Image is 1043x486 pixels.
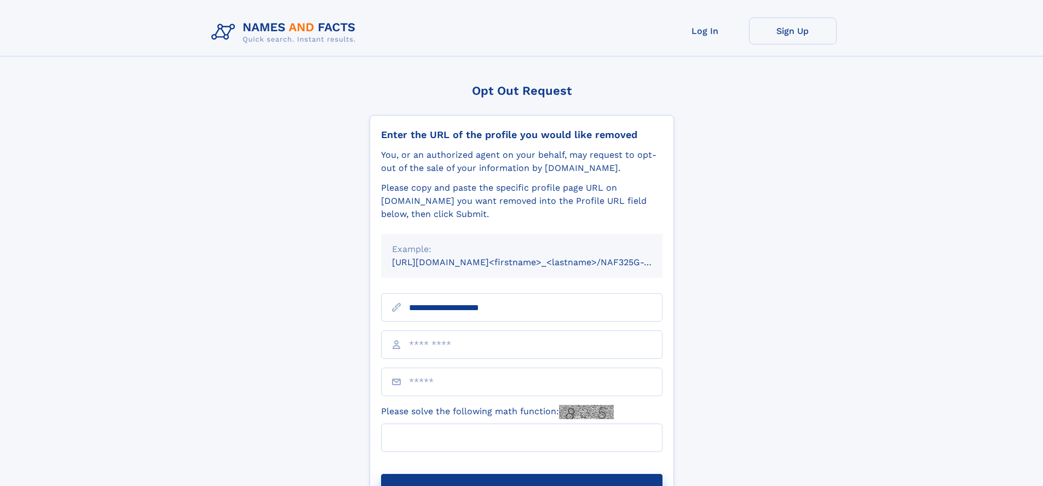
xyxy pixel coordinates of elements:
div: Please copy and paste the specific profile page URL on [DOMAIN_NAME] you want removed into the Pr... [381,181,662,221]
small: [URL][DOMAIN_NAME]<firstname>_<lastname>/NAF325G-xxxxxxxx [392,257,683,267]
label: Please solve the following math function: [381,405,614,419]
div: Enter the URL of the profile you would like removed [381,129,662,141]
a: Log In [661,18,749,44]
a: Sign Up [749,18,837,44]
div: Example: [392,243,652,256]
div: Opt Out Request [370,84,674,98]
img: Logo Names and Facts [207,18,365,47]
div: You, or an authorized agent on your behalf, may request to opt-out of the sale of your informatio... [381,148,662,175]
